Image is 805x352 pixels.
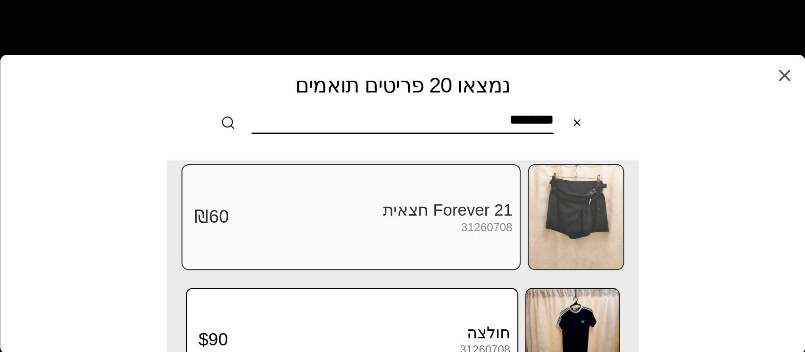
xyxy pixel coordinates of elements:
[461,221,512,234] div: 31260708
[229,201,512,220] h3: Forever 21 חצאית
[228,323,510,343] h3: חולצה
[21,74,784,97] h2: נמצאו 20 פריטים תואמים
[529,165,623,269] img: Forever 21 חצאית
[199,329,228,350] span: $90
[563,109,591,137] button: Clear search
[194,206,229,228] span: ₪60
